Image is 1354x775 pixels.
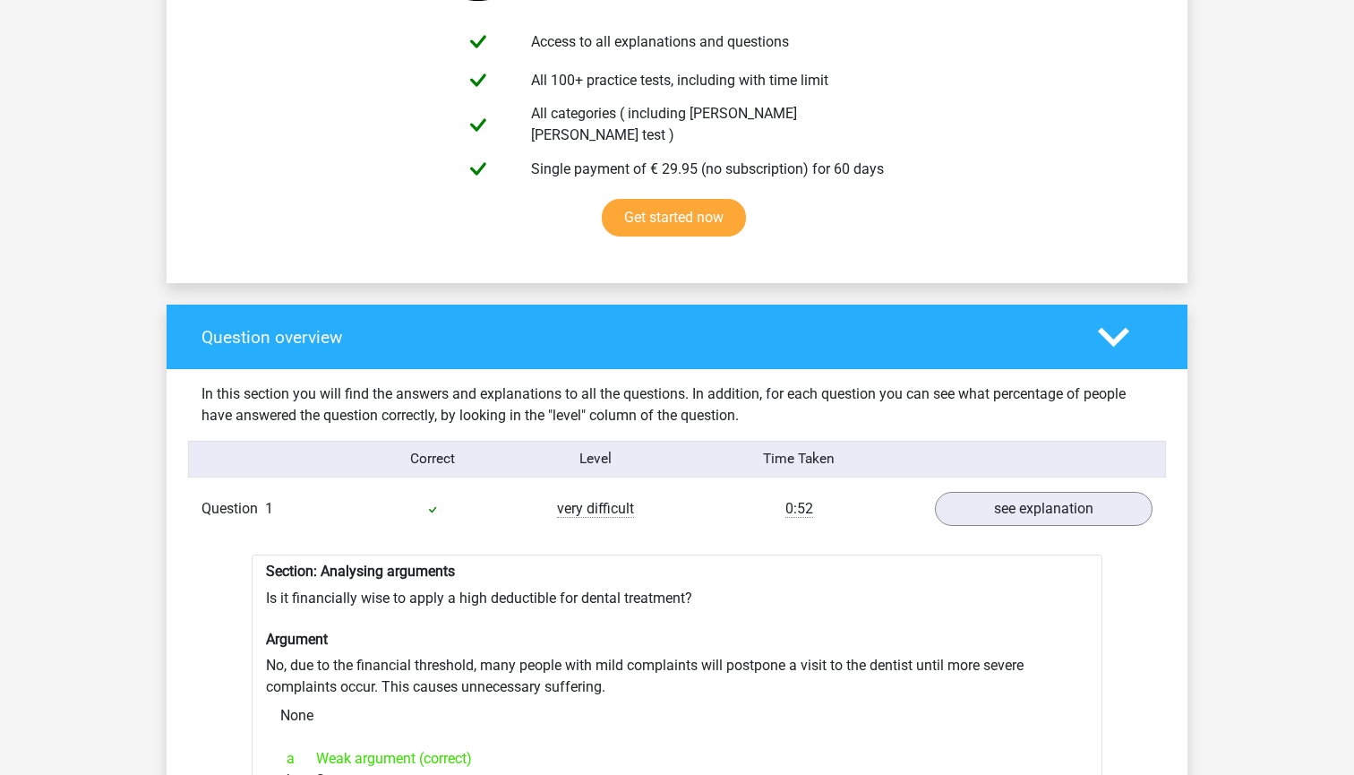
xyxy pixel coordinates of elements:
[188,383,1166,426] div: In this section you will find the answers and explanations to all the questions. In addition, for...
[201,327,1071,348] h4: Question overview
[266,563,1088,580] h6: Section: Analysing arguments
[514,449,677,469] div: Level
[266,631,1088,648] h6: Argument
[935,492,1153,526] a: see explanation
[677,449,921,469] div: Time Taken
[273,748,1081,770] div: Weak argument (correct)
[785,500,813,518] span: 0:52
[557,500,634,518] span: very difficult
[352,449,515,469] div: Correct
[602,199,746,237] a: Get started now
[266,698,1088,734] div: None
[265,500,273,517] span: 1
[201,498,265,520] span: Question
[287,748,316,770] span: a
